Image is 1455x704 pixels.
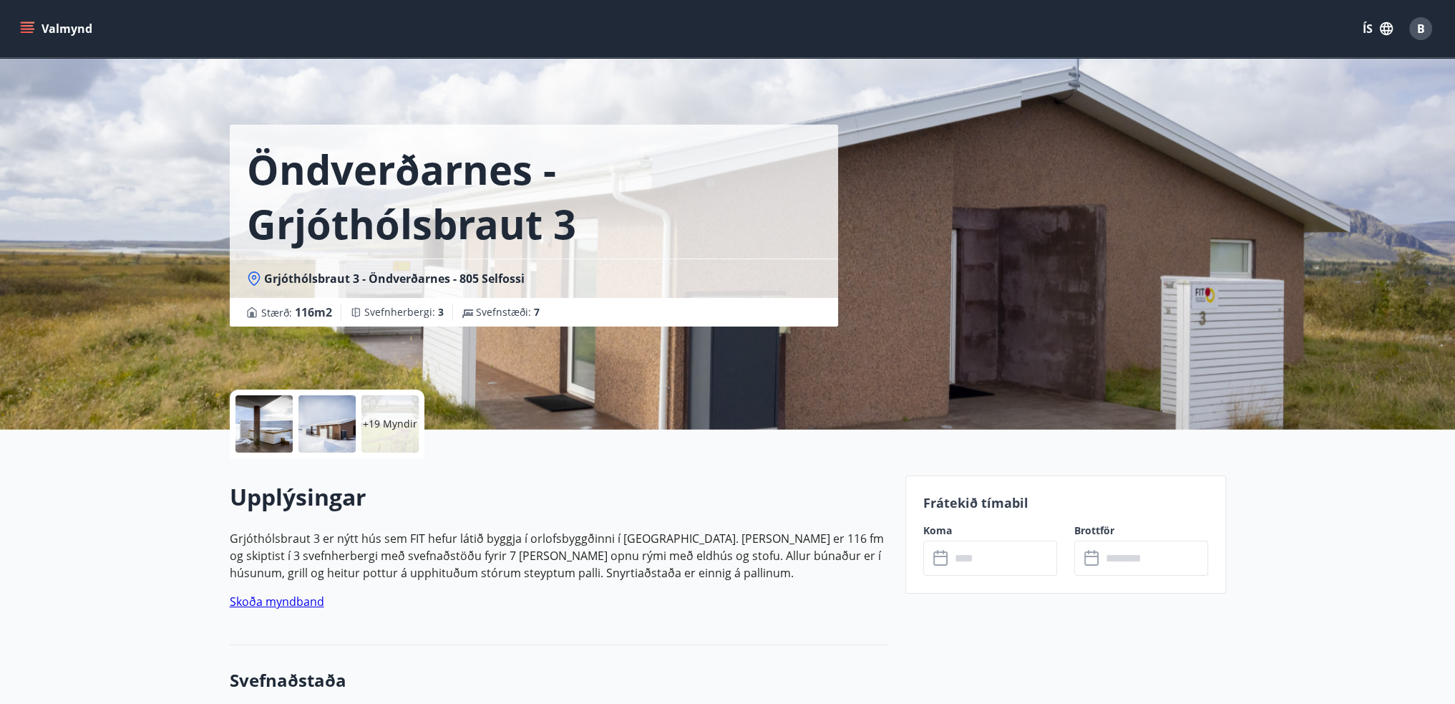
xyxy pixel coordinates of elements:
[264,271,525,286] span: Grjóthólsbraut 3 - Öndverðarnes - 805 Selfossi
[363,417,417,431] p: +19 Myndir
[534,305,540,319] span: 7
[923,524,1057,538] label: Koma
[923,493,1208,512] p: Frátekið tímabil
[1355,16,1401,42] button: ÍS
[230,594,324,609] a: Skoða myndband
[1417,21,1425,37] span: B
[230,668,888,693] h3: Svefnaðstaða
[230,530,888,582] p: Grjóthólsbraut 3 er nýtt hús sem FIT hefur látið byggja í orlofsbyggðinni í [GEOGRAPHIC_DATA]. [P...
[476,305,540,319] span: Svefnstæði :
[261,304,332,321] span: Stærð :
[295,304,332,320] span: 116 m2
[364,305,444,319] span: Svefnherbergi :
[17,16,98,42] button: menu
[1403,11,1438,46] button: B
[438,305,444,319] span: 3
[1074,524,1208,538] label: Brottför
[247,142,821,251] h1: Öndverðarnes - Grjóthólsbraut 3
[230,481,888,513] h2: Upplýsingar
